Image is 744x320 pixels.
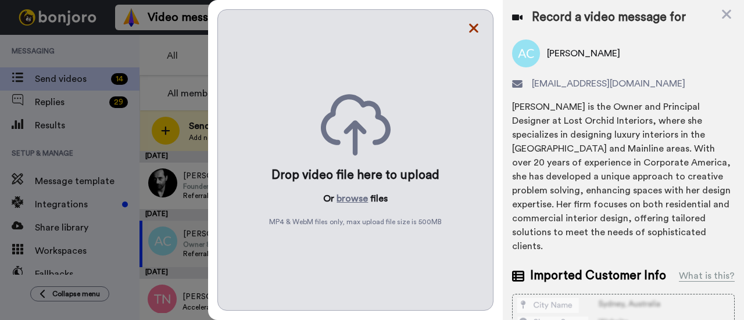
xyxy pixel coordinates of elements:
[679,269,735,283] div: What is this?
[530,267,666,285] span: Imported Customer Info
[271,167,439,184] div: Drop video file here to upload
[337,192,368,206] button: browse
[269,217,442,226] span: MP4 & WebM files only, max upload file size is 500 MB
[532,77,685,91] span: [EMAIL_ADDRESS][DOMAIN_NAME]
[512,100,735,253] div: [PERSON_NAME] is the Owner and Principal Designer at Lost Orchid Interiors, where she specializes...
[323,192,388,206] p: Or files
